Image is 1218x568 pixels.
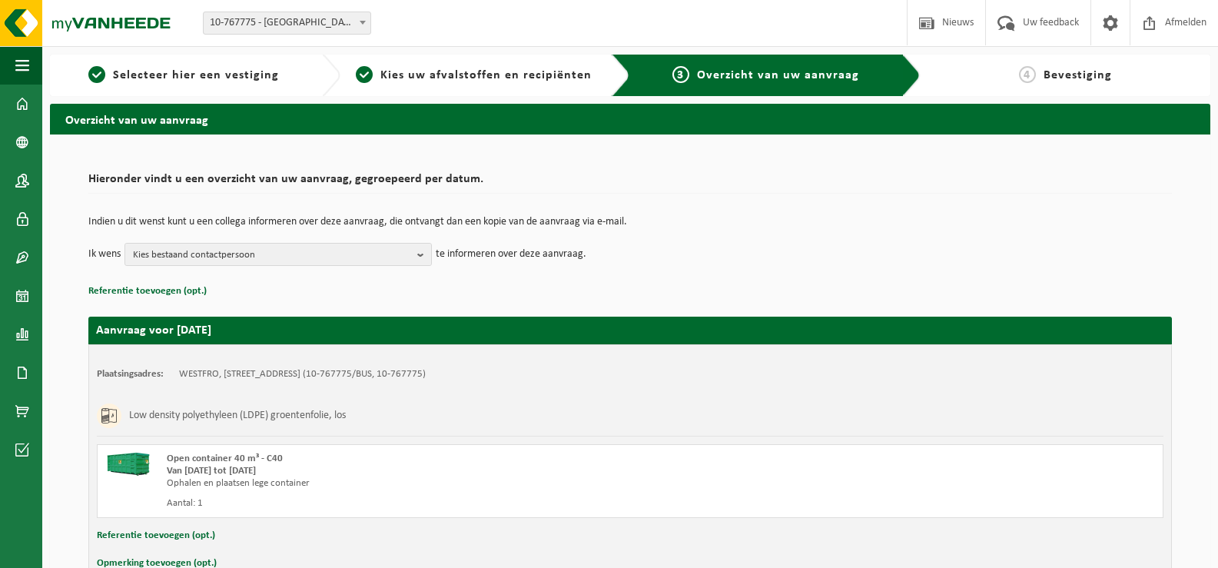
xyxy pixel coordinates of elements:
[133,244,411,267] span: Kies bestaand contactpersoon
[88,66,105,83] span: 1
[167,477,692,490] div: Ophalen en plaatsen lege container
[88,243,121,266] p: Ik wens
[113,69,279,81] span: Selecteer hier een vestiging
[179,368,426,380] td: WESTFRO, [STREET_ADDRESS] (10-767775/BUS, 10-767775)
[88,173,1172,194] h2: Hieronder vindt u een overzicht van uw aanvraag, gegroepeerd per datum.
[356,66,373,83] span: 2
[167,466,256,476] strong: Van [DATE] tot [DATE]
[167,453,283,463] span: Open container 40 m³ - C40
[97,369,164,379] strong: Plaatsingsadres:
[105,453,151,476] img: HK-XC-40-GN-00.png
[88,281,207,301] button: Referentie toevoegen (opt.)
[436,243,586,266] p: te informeren over deze aanvraag.
[167,497,692,510] div: Aantal: 1
[697,69,859,81] span: Overzicht van uw aanvraag
[97,526,215,546] button: Referentie toevoegen (opt.)
[672,66,689,83] span: 3
[124,243,432,266] button: Kies bestaand contactpersoon
[96,324,211,337] strong: Aanvraag voor [DATE]
[58,66,310,85] a: 1Selecteer hier een vestiging
[88,217,1172,228] p: Indien u dit wenst kunt u een collega informeren over deze aanvraag, die ontvangt dan een kopie v...
[129,404,346,428] h3: Low density polyethyleen (LDPE) groentenfolie, los
[1019,66,1036,83] span: 4
[8,534,257,568] iframe: chat widget
[203,12,371,35] span: 10-767775 - WESTFRO - STADEN
[204,12,370,34] span: 10-767775 - WESTFRO - STADEN
[348,66,600,85] a: 2Kies uw afvalstoffen en recipiënten
[50,104,1210,134] h2: Overzicht van uw aanvraag
[380,69,592,81] span: Kies uw afvalstoffen en recipiënten
[1044,69,1112,81] span: Bevestiging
